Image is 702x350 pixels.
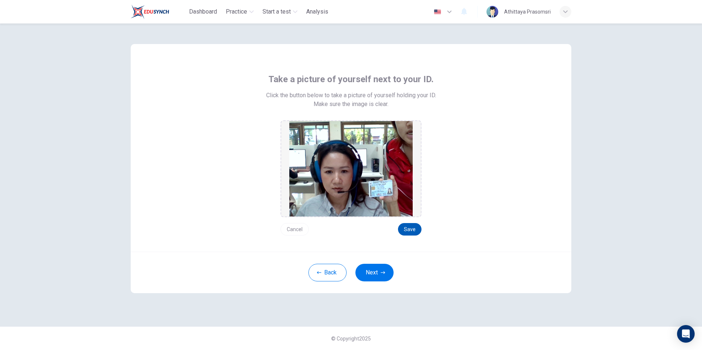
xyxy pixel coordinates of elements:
[263,7,291,16] span: Start a test
[306,7,328,16] span: Analysis
[226,7,247,16] span: Practice
[189,7,217,16] span: Dashboard
[131,4,169,19] img: Train Test logo
[355,264,394,281] button: Next
[268,73,434,85] span: Take a picture of yourself next to your ID.
[223,5,257,18] button: Practice
[186,5,220,18] button: Dashboard
[504,7,551,16] div: Athittaya Prasomsri
[303,5,331,18] button: Analysis
[266,91,436,100] span: Click the button below to take a picture of yourself holding your ID.
[331,336,371,342] span: © Copyright 2025
[289,121,413,216] img: preview screemshot
[486,6,498,18] img: Profile picture
[433,9,442,15] img: en
[398,223,421,236] button: Save
[308,264,347,281] button: Back
[314,100,388,109] span: Make sure the image is clear.
[131,4,186,19] a: Train Test logo
[260,5,300,18] button: Start a test
[281,223,309,236] button: Cancel
[677,325,695,343] div: Open Intercom Messenger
